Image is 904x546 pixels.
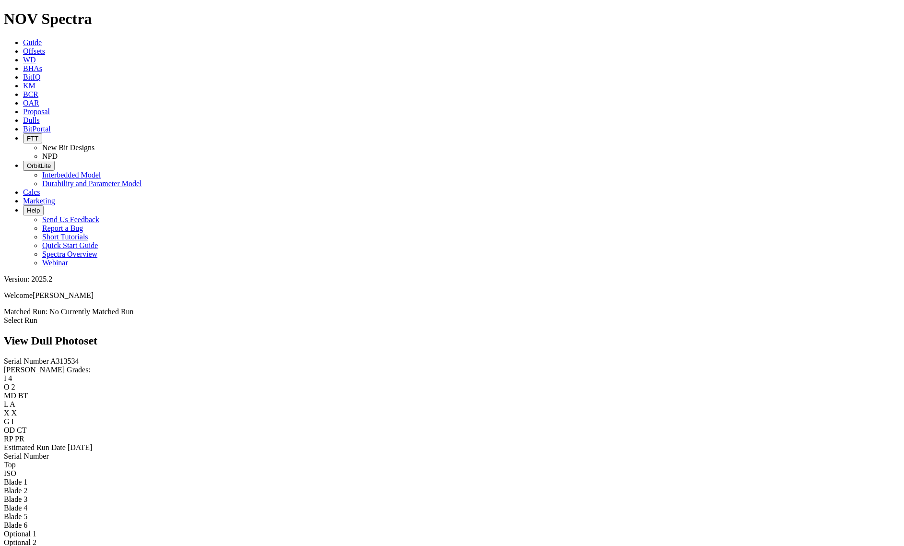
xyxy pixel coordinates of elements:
a: Offsets [23,47,45,55]
a: Spectra Overview [42,250,97,258]
span: No Currently Matched Run [49,308,134,316]
label: X [4,409,10,417]
a: Send Us Feedback [42,215,99,224]
h1: NOV Spectra [4,10,900,28]
div: [PERSON_NAME] Grades: [4,366,900,374]
span: PR [15,435,24,443]
label: MD [4,392,16,400]
span: Blade 4 [4,504,27,512]
span: Blade 3 [4,495,27,503]
label: Serial Number [4,357,49,365]
label: L [4,400,8,408]
span: [DATE] [68,443,93,451]
label: OD [4,426,15,434]
a: WD [23,56,36,64]
button: OrbitLite [23,161,55,171]
span: 2 [12,383,15,391]
a: New Bit Designs [42,143,94,152]
label: Estimated Run Date [4,443,66,451]
p: Welcome [4,291,900,300]
label: I [4,374,6,382]
h2: View Dull Photoset [4,334,900,347]
span: Blade 6 [4,521,27,529]
span: 4 [8,374,12,382]
a: Report a Bug [42,224,83,232]
button: FTT [23,133,42,143]
span: I [12,417,14,426]
a: Quick Start Guide [42,241,98,249]
span: ISO [4,469,16,477]
span: A313534 [50,357,79,365]
a: Interbedded Model [42,171,101,179]
a: BHAs [23,64,42,72]
a: NPD [42,152,58,160]
span: Blade 1 [4,478,27,486]
a: Durability and Parameter Model [42,179,142,188]
div: Version: 2025.2 [4,275,900,284]
a: KM [23,82,35,90]
span: Top [4,461,16,469]
span: A [10,400,15,408]
span: FTT [27,135,38,142]
label: G [4,417,10,426]
span: Blade 2 [4,487,27,495]
a: Select Run [4,316,37,324]
span: BT [18,392,28,400]
span: Matched Run: [4,308,47,316]
a: BitIQ [23,73,40,81]
span: Serial Number [4,452,49,460]
a: Marketing [23,197,55,205]
label: O [4,383,10,391]
a: Proposal [23,107,50,116]
a: Webinar [42,259,68,267]
a: BCR [23,90,38,98]
span: Optional 1 [4,530,36,538]
a: OAR [23,99,39,107]
a: Dulls [23,116,40,124]
span: OrbitLite [27,162,51,169]
span: Help [27,207,40,214]
span: X [12,409,17,417]
a: Calcs [23,188,40,196]
span: CT [17,426,26,434]
button: Help [23,205,44,215]
label: RP [4,435,13,443]
span: Blade 5 [4,512,27,521]
a: Guide [23,38,42,47]
a: Short Tutorials [42,233,88,241]
a: BitPortal [23,125,51,133]
span: [PERSON_NAME] [33,291,94,299]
